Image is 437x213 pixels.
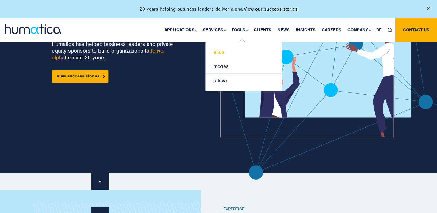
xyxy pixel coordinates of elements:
a: Insights [293,18,319,42]
a: DE [373,18,385,42]
a: Applications [161,18,200,42]
a: Careers [319,18,344,42]
p: Humatica has helped business leaders and private equity sponsors to build organizations to for ov... [52,41,180,61]
a: Services [200,18,228,42]
p: 20 years helping business leaders deliver alpha. [140,6,297,12]
a: Contact us [395,18,437,42]
a: Tools [228,18,251,42]
a: altus [206,45,282,59]
a: View success stories [52,70,108,83]
h6: EXPERTISE [223,207,389,212]
img: downarrow [98,181,101,182]
span: DE [376,27,381,32]
img: arrowicon [103,75,105,78]
a: taleva [206,74,282,88]
a: Company [344,18,373,42]
img: search_icon [388,28,392,32]
a: View our success stories [244,6,297,12]
a: Clients [251,18,274,42]
a: News [274,18,293,42]
a: deliver alpha [52,47,165,61]
a: modas [206,59,282,74]
img: logo [5,24,61,34]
